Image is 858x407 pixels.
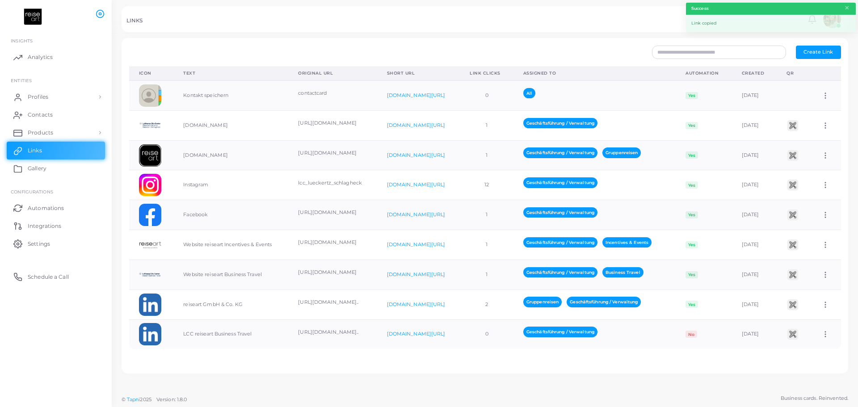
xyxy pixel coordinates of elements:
span: Yes [686,211,698,218]
span: ENTITIES [11,78,32,83]
a: [DOMAIN_NAME][URL] [387,241,446,248]
th: Action [812,67,841,80]
td: 1 [460,230,513,260]
img: cNqoBUYz7qUeYLcsXlwuld0crithNQu2-1747904958869.png [139,264,161,286]
a: Tapni [127,396,140,403]
p: lcc_lueckertz_schlagheck [298,179,367,187]
span: Geschäftsführung / Verwaltung [523,147,597,158]
img: qr2.png [786,178,799,192]
td: Website reiseart Incentives & Events [173,230,288,260]
p: [URL][DOMAIN_NAME].. [298,298,367,306]
img: qr2.png [786,268,799,281]
a: [DOMAIN_NAME][URL] [387,181,446,188]
span: Settings [28,240,50,248]
div: Automation [686,70,722,76]
p: [URL][DOMAIN_NAME] [298,239,367,246]
div: Text [183,70,278,76]
span: INSIGHTS [11,38,33,43]
span: Links [28,147,42,155]
strong: Success [691,5,709,12]
td: [DATE] [732,230,777,260]
img: linkedin.png [139,294,161,316]
span: Schedule a Call [28,273,69,281]
span: Gruppenreisen [602,147,641,158]
span: Yes [686,301,698,308]
div: QR [786,70,802,76]
p: [URL][DOMAIN_NAME] [298,209,367,216]
span: Yes [686,271,698,278]
div: Created [742,70,767,76]
td: 1 [460,200,513,230]
a: Settings [7,235,105,252]
span: Gallery [28,164,46,172]
td: [DATE] [732,110,777,140]
td: reiseart GmbH & Co. KG [173,290,288,319]
img: X42gbFMRQGhDDmsNxsmTEmrIZ9Rd9Yoa-1747904900798.png [139,234,161,256]
td: [DATE] [732,200,777,230]
img: qr2.png [786,327,799,341]
a: [DOMAIN_NAME][URL] [387,152,446,158]
td: 0 [460,319,513,349]
td: 0 [460,80,513,110]
span: Geschäftsführung / Verwaltung [523,327,597,337]
img: qr2.png [786,208,799,222]
span: Yes [686,122,698,129]
a: Gallery [7,159,105,177]
a: [DOMAIN_NAME][URL] [387,211,446,218]
a: Profiles [7,88,105,106]
img: qr2.png [786,298,799,311]
span: Integrations [28,222,61,230]
div: Link Clicks [470,70,503,76]
a: Schedule a Call [7,268,105,285]
span: Yes [686,92,698,99]
td: [DATE] [732,140,777,170]
td: Facebook [173,200,288,230]
a: Contacts [7,106,105,124]
td: 2 [460,290,513,319]
p: [URL][DOMAIN_NAME] [298,269,367,276]
a: [DOMAIN_NAME][URL] [387,301,446,307]
span: Version: 1.8.0 [156,396,187,403]
a: Analytics [7,48,105,66]
img: instagram.png [139,174,161,196]
span: Geschäftsführung / Verwaltung [523,237,597,248]
td: [DOMAIN_NAME] [173,140,288,170]
span: 2025 [140,396,151,403]
img: facebook.png [139,204,161,226]
span: Yes [686,151,698,159]
img: qr2.png [786,119,799,132]
td: 1 [460,140,513,170]
a: Products [7,124,105,142]
span: Profiles [28,93,48,101]
button: Close [844,3,850,13]
img: qr2.png [786,149,799,162]
a: Links [7,142,105,159]
span: No [686,331,697,338]
td: Instagram [173,170,288,200]
div: Link copied [686,15,856,32]
p: [URL][DOMAIN_NAME].. [298,328,367,336]
p: contactcard [298,89,367,97]
div: Original URL [298,70,367,76]
td: [DATE] [732,260,777,290]
img: GCx3dd5liskjfU0gGH8ZCpcVK263DQuz-1744729987070.png [139,114,161,137]
a: Automations [7,199,105,217]
a: [DOMAIN_NAME][URL] [387,92,446,98]
img: contactcard.png [139,84,161,107]
span: Business cards. Reinvented. [781,394,848,402]
td: [DATE] [732,80,777,110]
span: Incentives & Events [602,237,652,248]
td: 1 [460,110,513,140]
span: Contacts [28,111,53,119]
span: Create Link [803,49,833,55]
span: Analytics [28,53,53,61]
span: Gruppenreisen [523,297,562,307]
p: [URL][DOMAIN_NAME] [298,119,367,127]
a: Integrations [7,217,105,235]
span: All [523,88,535,98]
span: Business Travel [602,267,643,277]
img: logo [8,8,58,25]
img: 0K7nK4In8MmsWTpXXLsYK1Llt-1744730055700.png [139,144,161,167]
span: Geschäftsführung / Verwaltung [523,118,597,128]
